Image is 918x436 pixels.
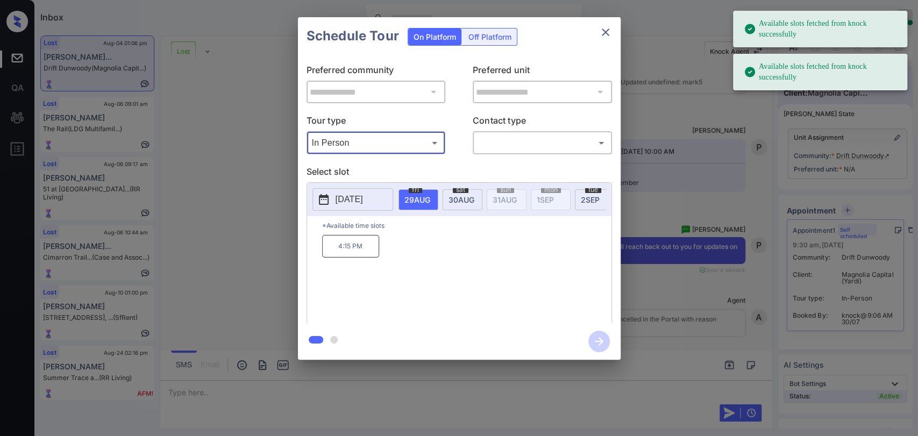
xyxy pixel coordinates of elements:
[307,165,612,182] p: Select slot
[744,57,899,87] div: Available slots fetched from knock successfully
[409,187,422,193] span: fri
[336,193,363,206] p: [DATE]
[307,114,446,131] p: Tour type
[322,216,611,235] p: *Available time slots
[312,188,393,211] button: [DATE]
[408,28,461,45] div: On Platform
[595,22,616,43] button: close
[398,189,438,210] div: date-select
[298,17,408,55] h2: Schedule Tour
[307,63,446,81] p: Preferred community
[322,235,379,258] p: 4:15 PM
[581,195,600,204] span: 2 SEP
[443,189,482,210] div: date-select
[309,134,443,152] div: In Person
[404,195,430,204] span: 29 AUG
[744,14,899,44] div: Available slots fetched from knock successfully
[453,187,468,193] span: sat
[449,195,474,204] span: 30 AUG
[575,189,615,210] div: date-select
[473,114,612,131] p: Contact type
[473,63,612,81] p: Preferred unit
[463,28,517,45] div: Off Platform
[585,187,601,193] span: tue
